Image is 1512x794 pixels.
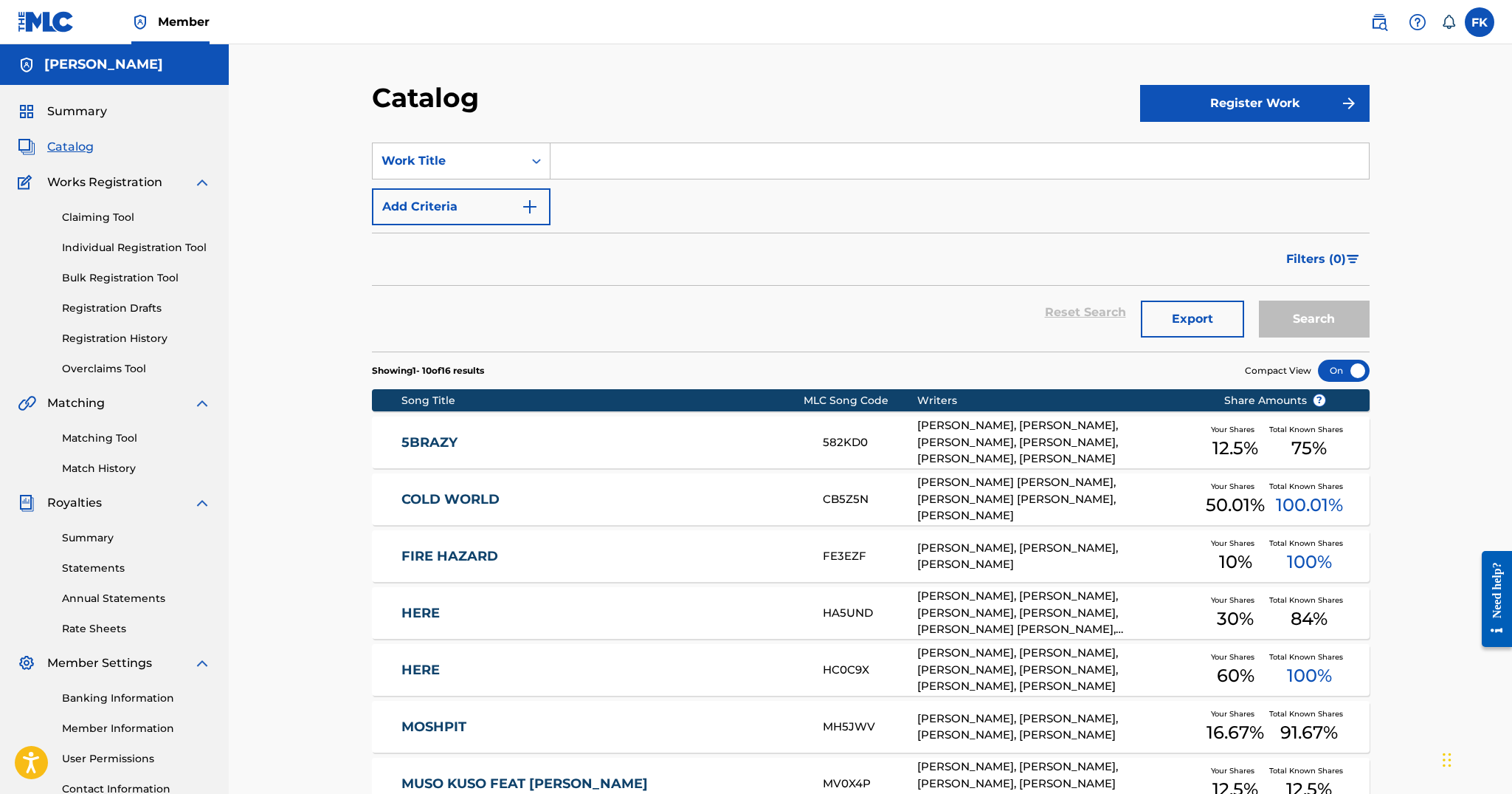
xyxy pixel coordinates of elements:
[1277,241,1370,278] button: Filters (0)
[1269,708,1349,719] span: Total Known Shares
[401,605,803,622] a: HERE
[1364,7,1394,37] a: Public Search
[1219,549,1252,575] span: 10 %
[62,431,211,446] a: Matching Tool
[1217,606,1254,632] span: 30 %
[1206,492,1265,519] span: 50.01 %
[917,393,1201,408] div: Writers
[1287,549,1332,575] span: 100 %
[823,662,917,679] div: HC0C9X
[47,138,94,156] span: Catalog
[917,711,1201,744] div: [PERSON_NAME], [PERSON_NAME], [PERSON_NAME], [PERSON_NAME]
[62,591,211,606] a: Annual Statements
[1269,538,1349,549] span: Total Known Shares
[18,654,35,672] img: Member Settings
[62,210,211,225] a: Claiming Tool
[1211,481,1260,492] span: Your Shares
[62,270,211,286] a: Bulk Registration Tool
[1438,723,1512,794] iframe: Chat Widget
[1340,95,1358,112] img: f7272a7cc735f4ea7f67.svg
[62,240,211,256] a: Individual Registration Tool
[917,474,1201,524] div: [PERSON_NAME] [PERSON_NAME], [PERSON_NAME] [PERSON_NAME], [PERSON_NAME]
[372,364,484,377] p: Showing 1 - 10 of 16 results
[158,13,210,30] span: Member
[1403,7,1432,37] div: Help
[1347,255,1359,264] img: filter
[18,174,37,191] img: Works Registration
[1409,13,1426,31] img: help
[1465,7,1494,37] div: User Menu
[823,491,917,508] div: CB5Z5N
[18,56,35,74] img: Accounts
[1211,538,1260,549] span: Your Shares
[401,662,803,679] a: HERE
[193,654,211,672] img: expand
[1370,13,1388,31] img: search
[47,174,162,191] span: Works Registration
[62,721,211,736] a: Member Information
[131,13,149,31] img: Top Rightsholder
[372,81,486,114] h2: Catalog
[62,331,211,346] a: Registration History
[18,494,35,512] img: Royalties
[1269,424,1349,435] span: Total Known Shares
[1211,765,1260,776] span: Your Shares
[62,461,211,476] a: Match History
[62,561,211,576] a: Statements
[1291,435,1327,462] span: 75 %
[18,103,35,120] img: Summary
[1140,85,1370,122] button: Register Work
[1211,424,1260,435] span: Your Shares
[44,56,163,73] h5: FEDOR KULACHKOV
[1207,719,1264,746] span: 16.67 %
[18,103,107,120] a: SummarySummary
[62,691,211,706] a: Banking Information
[1211,708,1260,719] span: Your Shares
[1287,663,1332,689] span: 100 %
[823,776,917,793] div: MV0X4P
[372,188,550,225] button: Add Criteria
[193,494,211,512] img: expand
[193,174,211,191] img: expand
[382,152,514,170] div: Work Title
[18,11,75,32] img: MLC Logo
[1441,15,1456,30] div: Notifications
[1269,651,1349,663] span: Total Known Shares
[521,198,539,216] img: 9d2ae6d4665cec9f34b9.svg
[823,605,917,622] div: HA5UND
[1245,364,1311,377] span: Compact View
[401,491,803,508] a: COLD WORLD
[62,621,211,637] a: Rate Sheets
[1280,719,1338,746] span: 91.67 %
[47,654,152,672] span: Member Settings
[62,301,211,316] a: Registration Drafts
[47,103,107,120] span: Summary
[1141,301,1244,338] button: Export
[1471,540,1512,659] iframe: Resource Center
[917,645,1201,695] div: [PERSON_NAME], [PERSON_NAME], [PERSON_NAME], [PERSON_NAME], [PERSON_NAME], [PERSON_NAME]
[18,138,35,156] img: Catalog
[1276,492,1343,519] span: 100.01 %
[1269,765,1349,776] span: Total Known Shares
[401,719,803,736] a: MOSHPIT
[823,434,917,451] div: 582KD0
[1443,738,1451,782] div: Drag
[62,530,211,546] a: Summary
[18,394,36,412] img: Matching
[18,138,94,156] a: CatalogCatalog
[1313,394,1325,406] span: ?
[823,548,917,565] div: FE3EZF
[917,540,1201,573] div: [PERSON_NAME], [PERSON_NAME], [PERSON_NAME]
[1211,651,1260,663] span: Your Shares
[401,548,803,565] a: FIRE HAZARD
[62,751,211,767] a: User Permissions
[401,393,804,408] div: Song Title
[917,588,1201,638] div: [PERSON_NAME], [PERSON_NAME], [PERSON_NAME], [PERSON_NAME], [PERSON_NAME] [PERSON_NAME], [PERSON_...
[1217,663,1254,689] span: 60 %
[823,719,917,736] div: MH5JWV
[804,393,917,408] div: MLC Song Code
[372,143,1370,352] form: Search Form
